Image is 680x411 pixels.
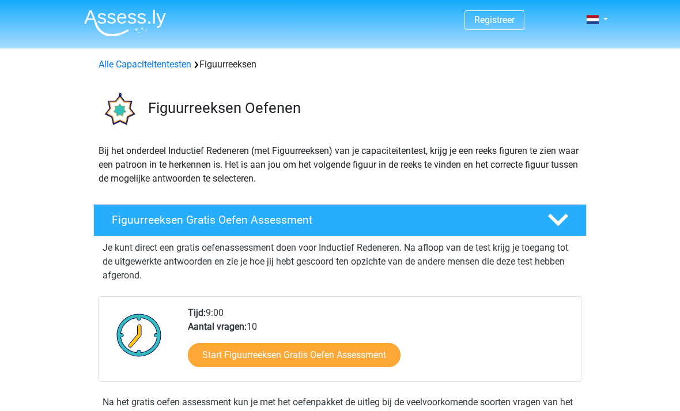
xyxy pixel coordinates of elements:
[94,58,586,71] div: Figuurreeksen
[188,307,206,318] b: Tijd:
[188,343,401,367] a: Start Figuurreeksen Gratis Oefen Assessment
[94,85,143,134] img: figuurreeksen
[89,204,591,236] a: Figuurreeksen Gratis Oefen Assessment
[110,306,168,364] img: Klok
[99,144,581,186] p: Bij het onderdeel Inductief Redeneren (met Figuurreeksen) van je capaciteitentest, krijg je een r...
[188,321,247,332] b: Aantal vragen:
[474,14,515,25] a: Registreer
[99,59,191,70] a: Alle Capaciteitentesten
[179,306,581,381] div: 9:00 10
[103,241,577,282] p: Je kunt direct een gratis oefenassessment doen voor Inductief Redeneren. Na afloop van de test kr...
[84,9,166,36] img: Assessly
[148,99,577,117] h3: Figuurreeksen Oefenen
[112,213,529,227] h4: Figuurreeksen Gratis Oefen Assessment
